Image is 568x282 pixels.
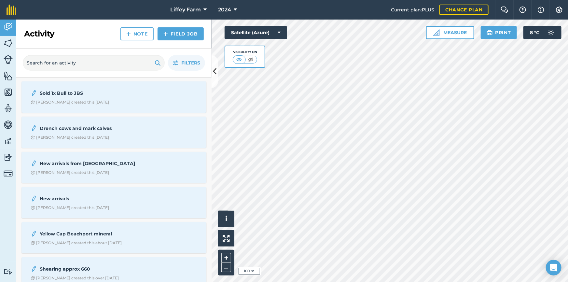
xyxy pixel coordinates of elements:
a: Drench cows and mark calvesClock with arrow pointing clockwise[PERSON_NAME] created this [DATE] [25,120,202,144]
a: Yellow Cap Beachport mineralClock with arrow pointing clockwise[PERSON_NAME] created this about [... [25,226,202,249]
img: svg+xml;base64,PD94bWwgdmVyc2lvbj0iMS4wIiBlbmNvZGluZz0idXRmLTgiPz4KPCEtLSBHZW5lcmF0b3I6IEFkb2JlIE... [4,169,13,178]
img: Clock with arrow pointing clockwise [31,276,35,280]
div: Open Intercom Messenger [546,260,561,275]
div: [PERSON_NAME] created this [DATE] [31,135,109,140]
div: [PERSON_NAME] created this [DATE] [31,205,109,210]
img: svg+xml;base64,PD94bWwgdmVyc2lvbj0iMS4wIiBlbmNvZGluZz0idXRmLTgiPz4KPCEtLSBHZW5lcmF0b3I6IEFkb2JlIE... [4,136,13,146]
button: i [218,211,234,227]
img: Clock with arrow pointing clockwise [31,135,35,140]
img: Clock with arrow pointing clockwise [31,241,35,245]
span: Filters [181,59,200,66]
button: + [221,253,231,263]
button: Filters [168,55,205,71]
img: svg+xml;base64,PHN2ZyB4bWxucz0iaHR0cDovL3d3dy53My5vcmcvMjAwMC9zdmciIHdpZHRoPSI1NiIgaGVpZ2h0PSI2MC... [4,71,13,81]
a: Change plan [439,5,489,15]
img: svg+xml;base64,PHN2ZyB4bWxucz0iaHR0cDovL3d3dy53My5vcmcvMjAwMC9zdmciIHdpZHRoPSI1MCIgaGVpZ2h0PSI0MC... [235,56,243,63]
img: svg+xml;base64,PD94bWwgdmVyc2lvbj0iMS4wIiBlbmNvZGluZz0idXRmLTgiPz4KPCEtLSBHZW5lcmF0b3I6IEFkb2JlIE... [4,269,13,275]
span: Liffey Farm [171,6,201,14]
div: Visibility: On [233,49,257,55]
span: i [225,215,227,223]
a: Sold 1x Bull to JBSClock with arrow pointing clockwise[PERSON_NAME] created this [DATE] [25,85,202,109]
img: svg+xml;base64,PD94bWwgdmVyc2lvbj0iMS4wIiBlbmNvZGluZz0idXRmLTgiPz4KPCEtLSBHZW5lcmF0b3I6IEFkb2JlIE... [4,22,13,32]
img: svg+xml;base64,PD94bWwgdmVyc2lvbj0iMS4wIiBlbmNvZGluZz0idXRmLTgiPz4KPCEtLSBHZW5lcmF0b3I6IEFkb2JlIE... [31,265,37,273]
input: Search for an activity [23,55,165,71]
img: svg+xml;base64,PD94bWwgdmVyc2lvbj0iMS4wIiBlbmNvZGluZz0idXRmLTgiPz4KPCEtLSBHZW5lcmF0b3I6IEFkb2JlIE... [31,230,37,238]
img: fieldmargin Logo [7,5,16,15]
img: svg+xml;base64,PD94bWwgdmVyc2lvbj0iMS4wIiBlbmNvZGluZz0idXRmLTgiPz4KPCEtLSBHZW5lcmF0b3I6IEFkb2JlIE... [4,120,13,130]
span: Current plan : PLUS [391,6,434,13]
img: Clock with arrow pointing clockwise [31,206,35,210]
img: svg+xml;base64,PD94bWwgdmVyc2lvbj0iMS4wIiBlbmNvZGluZz0idXRmLTgiPz4KPCEtLSBHZW5lcmF0b3I6IEFkb2JlIE... [4,152,13,162]
img: svg+xml;base64,PD94bWwgdmVyc2lvbj0iMS4wIiBlbmNvZGluZz0idXRmLTgiPz4KPCEtLSBHZW5lcmF0b3I6IEFkb2JlIE... [4,104,13,113]
img: svg+xml;base64,PD94bWwgdmVyc2lvbj0iMS4wIiBlbmNvZGluZz0idXRmLTgiPz4KPCEtLSBHZW5lcmF0b3I6IEFkb2JlIE... [31,89,37,97]
button: Measure [426,26,474,39]
a: New arrivals from [GEOGRAPHIC_DATA]Clock with arrow pointing clockwise[PERSON_NAME] created this ... [25,156,202,179]
div: [PERSON_NAME] created this [DATE] [31,100,109,105]
img: svg+xml;base64,PD94bWwgdmVyc2lvbj0iMS4wIiBlbmNvZGluZz0idXRmLTgiPz4KPCEtLSBHZW5lcmF0b3I6IEFkb2JlIE... [31,195,37,203]
a: Field Job [158,27,204,40]
a: Note [120,27,154,40]
img: A question mark icon [519,7,527,13]
strong: Drench cows and mark calves [40,125,143,132]
img: svg+xml;base64,PHN2ZyB4bWxucz0iaHR0cDovL3d3dy53My5vcmcvMjAwMC9zdmciIHdpZHRoPSIxOSIgaGVpZ2h0PSIyNC... [487,29,493,36]
strong: Yellow Cap Beachport mineral [40,230,143,237]
img: Four arrows, one pointing top left, one top right, one bottom right and the last bottom left [223,235,230,242]
button: 8 °C [523,26,561,39]
div: [PERSON_NAME] created this about [DATE] [31,240,122,246]
img: A cog icon [555,7,563,13]
img: svg+xml;base64,PHN2ZyB4bWxucz0iaHR0cDovL3d3dy53My5vcmcvMjAwMC9zdmciIHdpZHRoPSIxNCIgaGVpZ2h0PSIyNC... [163,30,168,38]
img: Two speech bubbles overlapping with the left bubble in the forefront [501,7,508,13]
img: svg+xml;base64,PHN2ZyB4bWxucz0iaHR0cDovL3d3dy53My5vcmcvMjAwMC9zdmciIHdpZHRoPSIxOSIgaGVpZ2h0PSIyNC... [155,59,161,67]
img: Ruler icon [433,29,440,36]
img: svg+xml;base64,PD94bWwgdmVyc2lvbj0iMS4wIiBlbmNvZGluZz0idXRmLTgiPz4KPCEtLSBHZW5lcmF0b3I6IEFkb2JlIE... [31,160,37,167]
span: 8 ° C [530,26,539,39]
button: Print [481,26,517,39]
a: New arrivalsClock with arrow pointing clockwise[PERSON_NAME] created this [DATE] [25,191,202,214]
button: – [221,263,231,272]
img: svg+xml;base64,PHN2ZyB4bWxucz0iaHR0cDovL3d3dy53My5vcmcvMjAwMC9zdmciIHdpZHRoPSI1MCIgaGVpZ2h0PSI0MC... [247,56,255,63]
img: Clock with arrow pointing clockwise [31,100,35,105]
strong: Shearing approx 660 [40,265,143,273]
span: 2024 [218,6,231,14]
img: svg+xml;base64,PD94bWwgdmVyc2lvbj0iMS4wIiBlbmNvZGluZz0idXRmLTgiPz4KPCEtLSBHZW5lcmF0b3I6IEFkb2JlIE... [4,55,13,64]
strong: New arrivals [40,195,143,202]
img: svg+xml;base64,PD94bWwgdmVyc2lvbj0iMS4wIiBlbmNvZGluZz0idXRmLTgiPz4KPCEtLSBHZW5lcmF0b3I6IEFkb2JlIE... [31,124,37,132]
strong: New arrivals from [GEOGRAPHIC_DATA] [40,160,143,167]
img: svg+xml;base64,PHN2ZyB4bWxucz0iaHR0cDovL3d3dy53My5vcmcvMjAwMC9zdmciIHdpZHRoPSIxNCIgaGVpZ2h0PSIyNC... [126,30,131,38]
strong: Sold 1x Bull to JBS [40,90,143,97]
h2: Activity [24,29,54,39]
img: svg+xml;base64,PHN2ZyB4bWxucz0iaHR0cDovL3d3dy53My5vcmcvMjAwMC9zdmciIHdpZHRoPSIxNyIgaGVpZ2h0PSIxNy... [538,6,544,14]
div: [PERSON_NAME] created this over [DATE] [31,275,119,281]
img: svg+xml;base64,PHN2ZyB4bWxucz0iaHR0cDovL3d3dy53My5vcmcvMjAwMC9zdmciIHdpZHRoPSI1NiIgaGVpZ2h0PSI2MC... [4,38,13,48]
button: Satellite (Azure) [225,26,287,39]
div: [PERSON_NAME] created this [DATE] [31,170,109,175]
img: svg+xml;base64,PHN2ZyB4bWxucz0iaHR0cDovL3d3dy53My5vcmcvMjAwMC9zdmciIHdpZHRoPSI1NiIgaGVpZ2h0PSI2MC... [4,87,13,97]
img: Clock with arrow pointing clockwise [31,171,35,175]
img: svg+xml;base64,PD94bWwgdmVyc2lvbj0iMS4wIiBlbmNvZGluZz0idXRmLTgiPz4KPCEtLSBHZW5lcmF0b3I6IEFkb2JlIE... [545,26,558,39]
